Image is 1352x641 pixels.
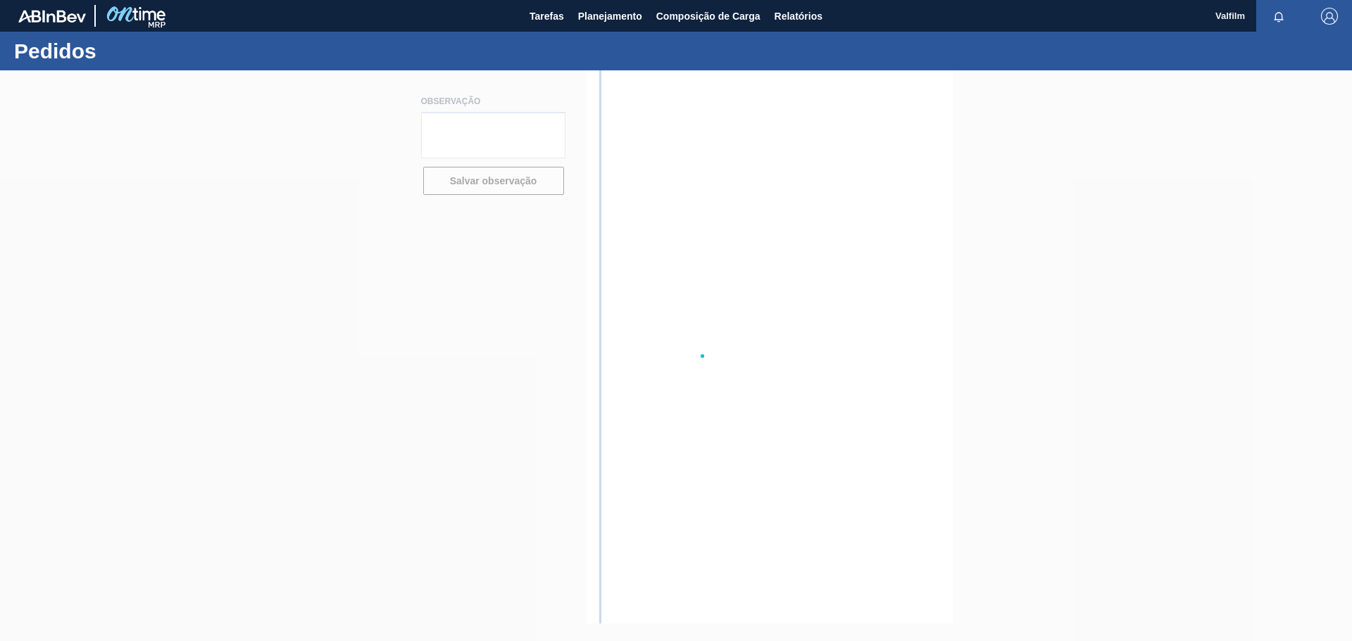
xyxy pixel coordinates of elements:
[578,8,642,25] span: Planejamento
[775,8,822,25] span: Relatórios
[656,8,760,25] span: Composição de Carga
[1321,8,1338,25] img: Logout
[18,10,86,23] img: TNhmsLtSVTkK8tSr43FrP2fwEKptu5GPRR3wAAAABJRU5ErkJggg==
[14,43,264,59] h1: Pedidos
[1256,6,1301,26] button: Notificações
[530,8,564,25] span: Tarefas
